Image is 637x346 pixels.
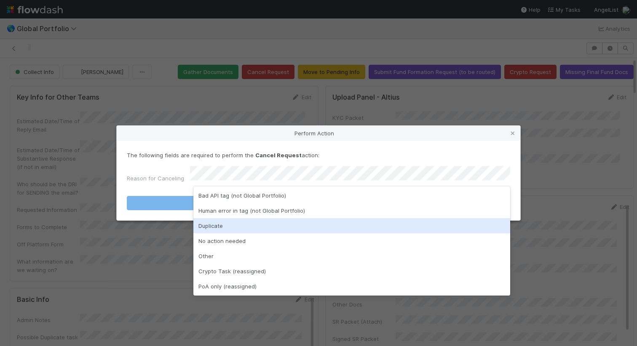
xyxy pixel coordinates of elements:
[127,196,510,210] button: Cancel Request
[193,248,510,264] div: Other
[127,174,184,182] label: Reason for Canceling
[193,188,510,203] div: Bad API tag (not Global Portfolio)
[193,279,510,294] div: PoA only (reassigned)
[117,126,520,141] div: Perform Action
[255,152,302,158] strong: Cancel Request
[127,151,510,159] p: The following fields are required to perform the action:
[193,264,510,279] div: Crypto Task (reassigned)
[193,218,510,233] div: Duplicate
[193,203,510,218] div: Human error in tag (not Global Portfolio)
[193,233,510,248] div: No action needed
